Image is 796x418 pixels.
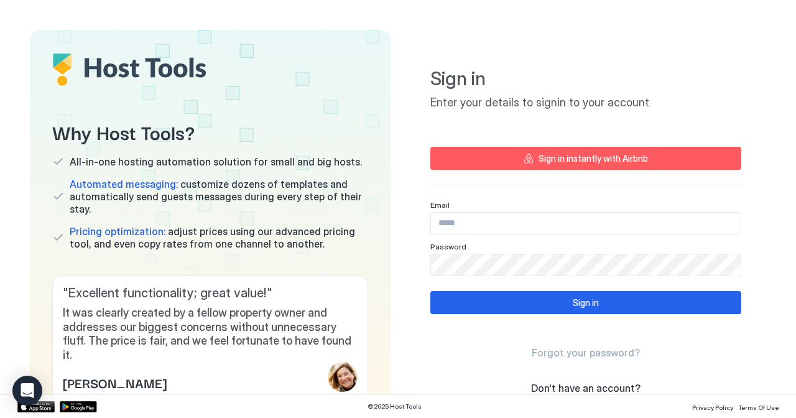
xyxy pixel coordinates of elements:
span: Why Host Tools? [52,118,368,146]
span: [PERSON_NAME] [63,373,167,392]
span: customize dozens of templates and automatically send guests messages during every step of their s... [70,178,368,215]
span: Don't have an account? [531,382,641,394]
span: Enter your details to signin to your account [430,96,741,110]
div: Sign in instantly with Airbnb [539,152,648,165]
span: adjust prices using our advanced pricing tool, and even copy rates from one channel to another. [70,225,368,250]
input: Input Field [431,213,741,234]
a: App Store [17,401,55,412]
span: Email [430,200,450,210]
span: © 2025 Host Tools [368,402,422,411]
span: Automated messaging: [70,178,178,190]
span: Password [430,242,466,251]
span: " Excellent functionality; great value! " [63,286,358,301]
button: Sign in instantly with Airbnb [430,147,741,170]
span: Sign in [430,67,741,91]
button: Sign in [430,291,741,314]
a: Terms Of Use [738,400,779,413]
div: Open Intercom Messenger [12,376,42,406]
span: All-in-one hosting automation solution for small and big hosts. [70,156,362,168]
span: Terms Of Use [738,404,779,411]
a: Google Play Store [60,401,97,412]
div: Sign in [573,296,599,309]
span: It was clearly created by a fellow property owner and addresses our biggest concerns without unne... [63,306,358,362]
span: Pricing optimization: [70,225,165,238]
span: Privacy Policy [692,404,733,411]
a: Privacy Policy [692,400,733,413]
a: Forgot your password? [532,346,640,360]
input: Input Field [431,254,741,276]
div: profile [328,362,358,392]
